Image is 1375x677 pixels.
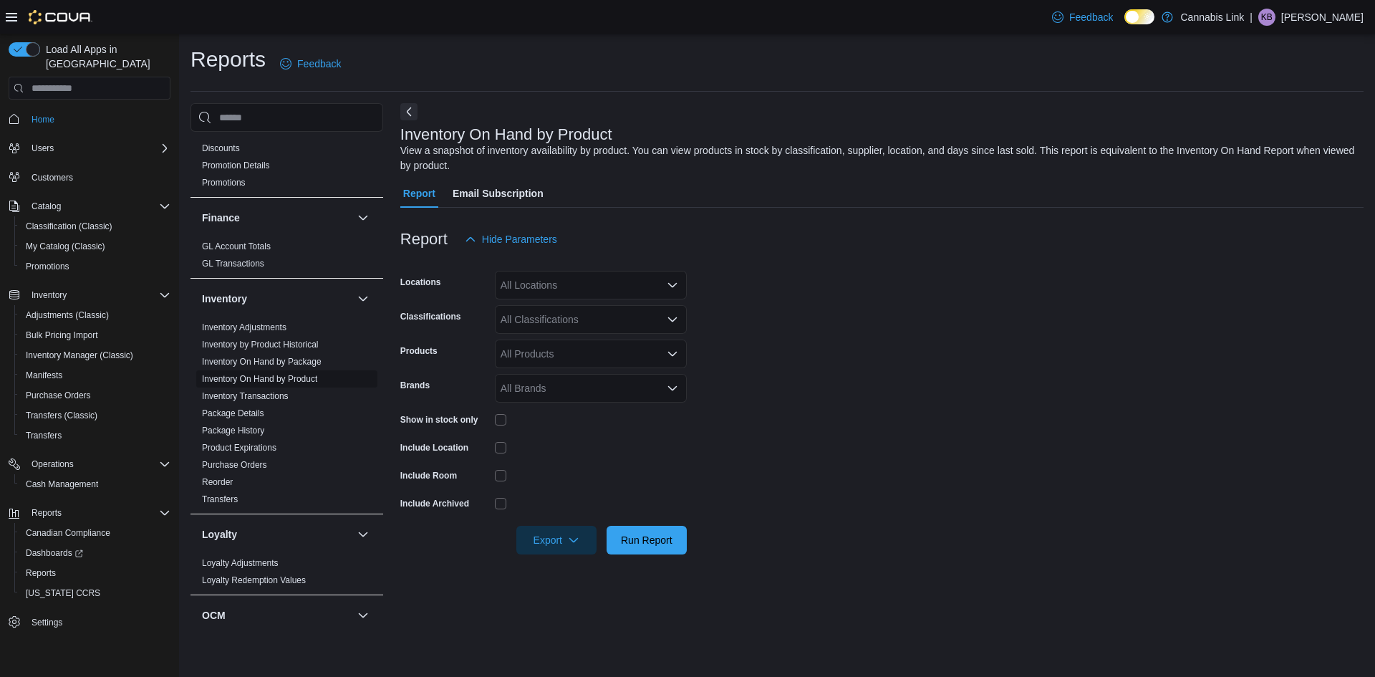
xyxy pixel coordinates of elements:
[400,380,430,391] label: Brands
[202,373,317,385] span: Inventory On Hand by Product
[26,390,91,401] span: Purchase Orders
[1258,9,1275,26] div: Kevin Bulario
[26,527,110,539] span: Canadian Compliance
[400,498,469,509] label: Include Archived
[26,140,59,157] button: Users
[20,476,104,493] a: Cash Management
[1046,3,1119,32] a: Feedback
[202,527,237,542] h3: Loyalty
[26,111,60,128] a: Home
[202,408,264,419] span: Package Details
[202,241,271,251] a: GL Account Totals
[26,198,170,215] span: Catalog
[202,477,233,487] a: Reorder
[202,211,352,225] button: Finance
[354,209,372,226] button: Finance
[26,504,170,522] span: Reports
[20,367,68,384] a: Manifests
[190,554,383,595] div: Loyalty
[202,460,267,470] a: Purchase Orders
[20,427,170,444] span: Transfers
[26,410,97,421] span: Transfers (Classic)
[26,198,67,215] button: Catalog
[14,385,176,405] button: Purchase Orders
[202,391,289,401] a: Inventory Transactions
[26,241,105,252] span: My Catalog (Classic)
[20,524,116,542] a: Canadian Compliance
[525,526,588,554] span: Export
[202,259,264,269] a: GL Transactions
[202,356,322,368] span: Inventory On Hand by Package
[202,558,279,568] a: Loyalty Adjustments
[26,110,170,128] span: Home
[202,408,264,418] a: Package Details
[26,370,62,381] span: Manifests
[26,456,170,473] span: Operations
[14,563,176,583] button: Reports
[3,167,176,188] button: Customers
[3,612,176,633] button: Settings
[202,575,306,585] a: Loyalty Redemption Values
[14,426,176,446] button: Transfers
[20,387,170,404] span: Purchase Orders
[190,140,383,197] div: Discounts & Promotions
[32,201,61,212] span: Catalog
[14,345,176,365] button: Inventory Manager (Classic)
[1281,9,1364,26] p: [PERSON_NAME]
[354,290,372,307] button: Inventory
[20,238,111,255] a: My Catalog (Classic)
[26,168,170,186] span: Customers
[26,287,170,304] span: Inventory
[202,340,319,350] a: Inventory by Product Historical
[14,325,176,345] button: Bulk Pricing Import
[459,225,563,254] button: Hide Parameters
[202,608,226,623] h3: OCM
[20,238,170,255] span: My Catalog (Classic)
[26,261,69,272] span: Promotions
[400,143,1356,173] div: View a snapshot of inventory availability by product. You can view products in stock by classific...
[20,347,170,364] span: Inventory Manager (Classic)
[32,114,54,125] span: Home
[14,365,176,385] button: Manifests
[400,277,441,288] label: Locations
[26,430,62,441] span: Transfers
[202,322,286,332] a: Inventory Adjustments
[202,638,290,650] span: OCM Weekly Inventory
[202,143,240,153] a: Discounts
[20,218,118,235] a: Classification (Classic)
[202,390,289,402] span: Inventory Transactions
[26,504,67,522] button: Reports
[26,567,56,579] span: Reports
[1069,10,1113,24] span: Feedback
[607,526,687,554] button: Run Report
[20,476,170,493] span: Cash Management
[9,102,170,670] nav: Complex example
[3,285,176,305] button: Inventory
[26,547,83,559] span: Dashboards
[3,454,176,474] button: Operations
[29,10,92,24] img: Cova
[403,179,435,208] span: Report
[14,216,176,236] button: Classification (Classic)
[3,196,176,216] button: Catalog
[400,126,612,143] h3: Inventory On Hand by Product
[20,407,103,424] a: Transfers (Classic)
[190,45,266,74] h1: Reports
[202,160,270,171] a: Promotion Details
[202,494,238,505] span: Transfers
[20,367,170,384] span: Manifests
[667,383,678,394] button: Open list of options
[26,221,112,232] span: Classification (Classic)
[32,172,73,183] span: Customers
[202,339,319,350] span: Inventory by Product Historical
[32,617,62,628] span: Settings
[32,143,54,154] span: Users
[202,426,264,436] a: Package History
[26,330,98,341] span: Bulk Pricing Import
[32,507,62,519] span: Reports
[20,544,89,562] a: Dashboards
[3,503,176,523] button: Reports
[202,557,279,569] span: Loyalty Adjustments
[190,238,383,278] div: Finance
